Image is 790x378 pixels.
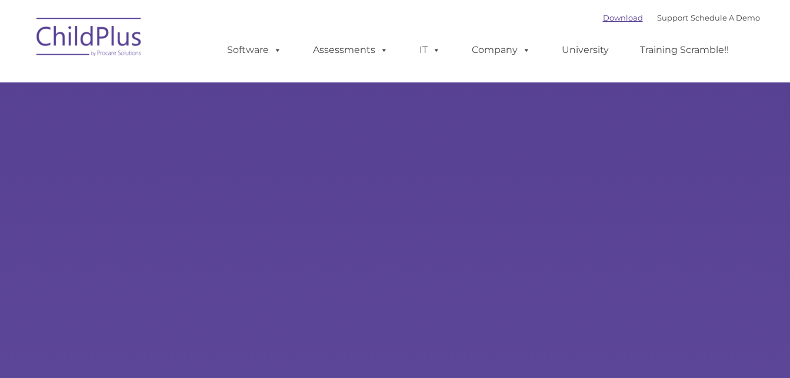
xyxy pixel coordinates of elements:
[691,13,760,22] a: Schedule A Demo
[460,38,542,62] a: Company
[301,38,400,62] a: Assessments
[603,13,643,22] a: Download
[215,38,294,62] a: Software
[550,38,621,62] a: University
[408,38,452,62] a: IT
[31,9,148,68] img: ChildPlus by Procare Solutions
[603,13,760,22] font: |
[628,38,741,62] a: Training Scramble!!
[657,13,688,22] a: Support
